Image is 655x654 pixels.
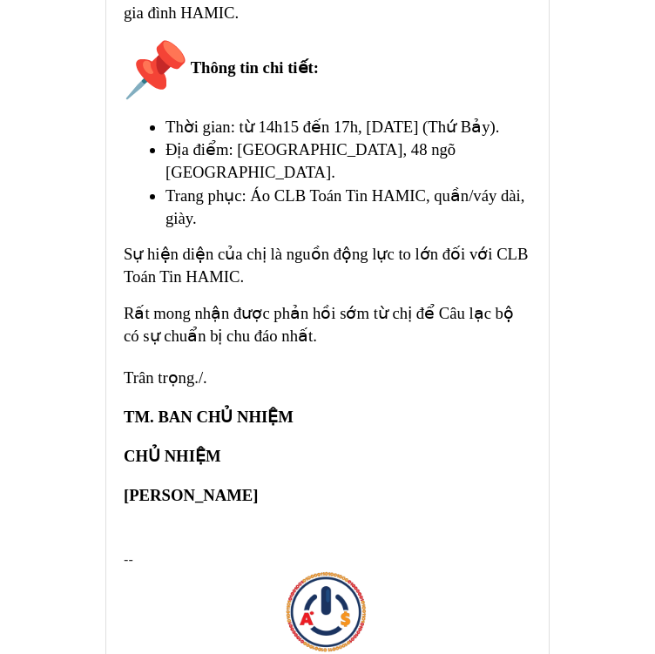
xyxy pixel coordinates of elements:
span: Trân trọng./. [124,368,207,387]
span: Trang phục: Áo CLB Toán Tin HAMIC, quần/váy dài, giày. [165,186,529,227]
iframe: Chat Widget [568,570,655,654]
span: Thời gian: từ 14h15 đến 17h, [DATE] (Thứ Bảy). [165,118,499,136]
span: Rất mong nhận được phản hồi sớm từ chị để Câu lạc bộ có sự chuẩn bị chu đáo nhất. [124,304,518,345]
span: Thông tin chi tiết: [191,58,319,77]
span: [PERSON_NAME] [124,486,258,504]
span: Sự hiện diện của chị là nguồn động lực to lớn đối với CLB Toán Tin HAMIC. [124,245,532,286]
img: AIorK4xGMIWv7mCP-PVAmpwNLkQR1sD44CpVSnjp_h4EfNo_abPiBRcnX97s76R_jjttij8IuBmtY5g [286,570,369,653]
span: -- [124,552,133,568]
div: Tiện ích trò chuyện [568,570,655,654]
span: Địa điểm: [GEOGRAPHIC_DATA], 48 ngõ [GEOGRAPHIC_DATA]. [165,140,460,181]
span: CHỦ NHIỆM [124,447,221,465]
img: 📌 [124,38,186,101]
span: TM. BAN CHỦ NHIỆM [124,408,294,426]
